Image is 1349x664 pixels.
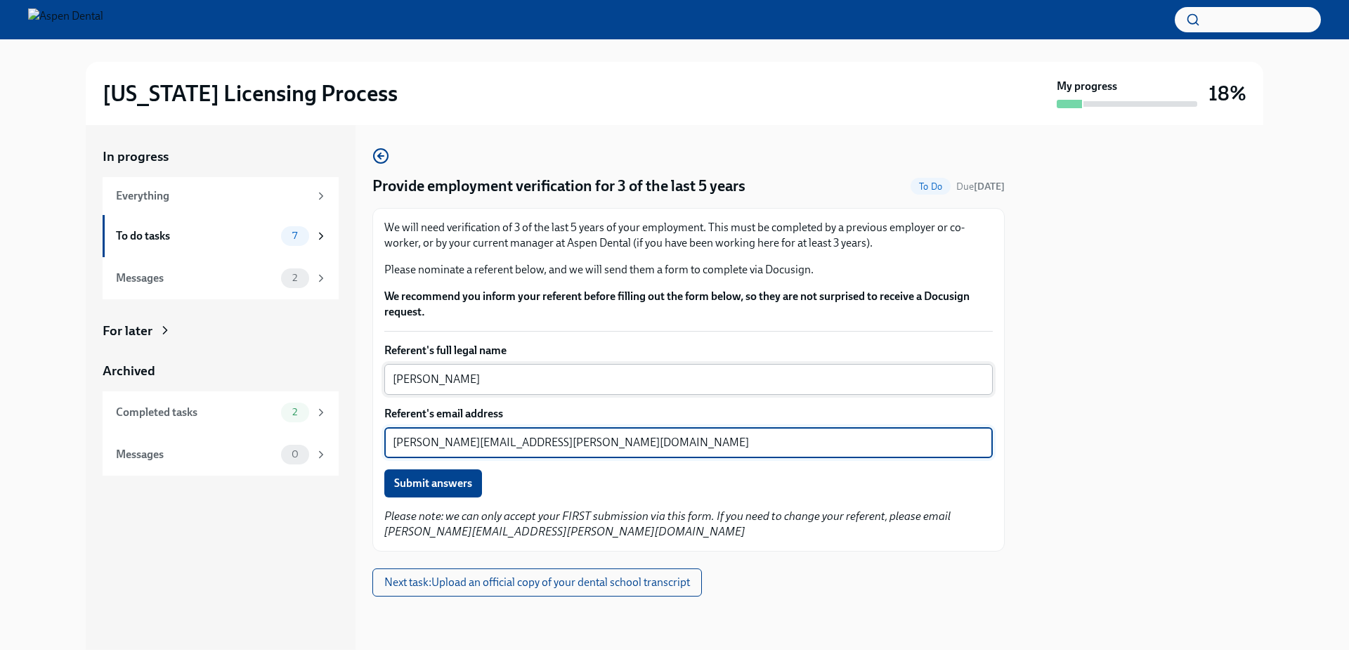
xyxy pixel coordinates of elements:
span: 2 [284,407,306,417]
a: Completed tasks2 [103,391,339,434]
div: To do tasks [116,228,275,244]
strong: My progress [1057,79,1117,94]
div: For later [103,322,152,340]
button: Submit answers [384,469,482,497]
a: Messages0 [103,434,339,476]
h3: 18% [1208,81,1246,106]
a: Archived [103,362,339,380]
span: 0 [283,449,307,460]
img: Aspen Dental [28,8,103,31]
span: 7 [284,230,306,241]
h2: [US_STATE] Licensing Process [103,79,398,108]
span: 2 [284,273,306,283]
div: Completed tasks [116,405,275,420]
em: Please note: we can only accept your FIRST submission via this form. If you need to change your r... [384,509,951,538]
span: Next task : Upload an official copy of your dental school transcript [384,575,690,590]
span: Submit answers [394,476,472,490]
label: Referent's email address [384,406,993,422]
a: To do tasks7 [103,215,339,257]
span: Due [956,181,1005,193]
div: Everything [116,188,309,204]
h4: Provide employment verification for 3 of the last 5 years [372,176,745,197]
p: We will need verification of 3 of the last 5 years of your employment. This must be completed by ... [384,220,993,251]
textarea: [PERSON_NAME] [393,371,984,388]
a: Messages2 [103,257,339,299]
button: Next task:Upload an official copy of your dental school transcript [372,568,702,597]
a: In progress [103,148,339,166]
span: August 23rd, 2025 09:00 [956,180,1005,193]
div: Messages [116,447,275,462]
strong: We recommend you inform your referent before filling out the form below, so they are not surprise... [384,289,970,318]
a: For later [103,322,339,340]
strong: [DATE] [974,181,1005,193]
div: Messages [116,271,275,286]
span: To Do [911,181,951,192]
p: Please nominate a referent below, and we will send them a form to complete via Docusign. [384,262,993,278]
label: Referent's full legal name [384,343,993,358]
textarea: [PERSON_NAME][EMAIL_ADDRESS][PERSON_NAME][DOMAIN_NAME] [393,434,984,451]
a: Everything [103,177,339,215]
